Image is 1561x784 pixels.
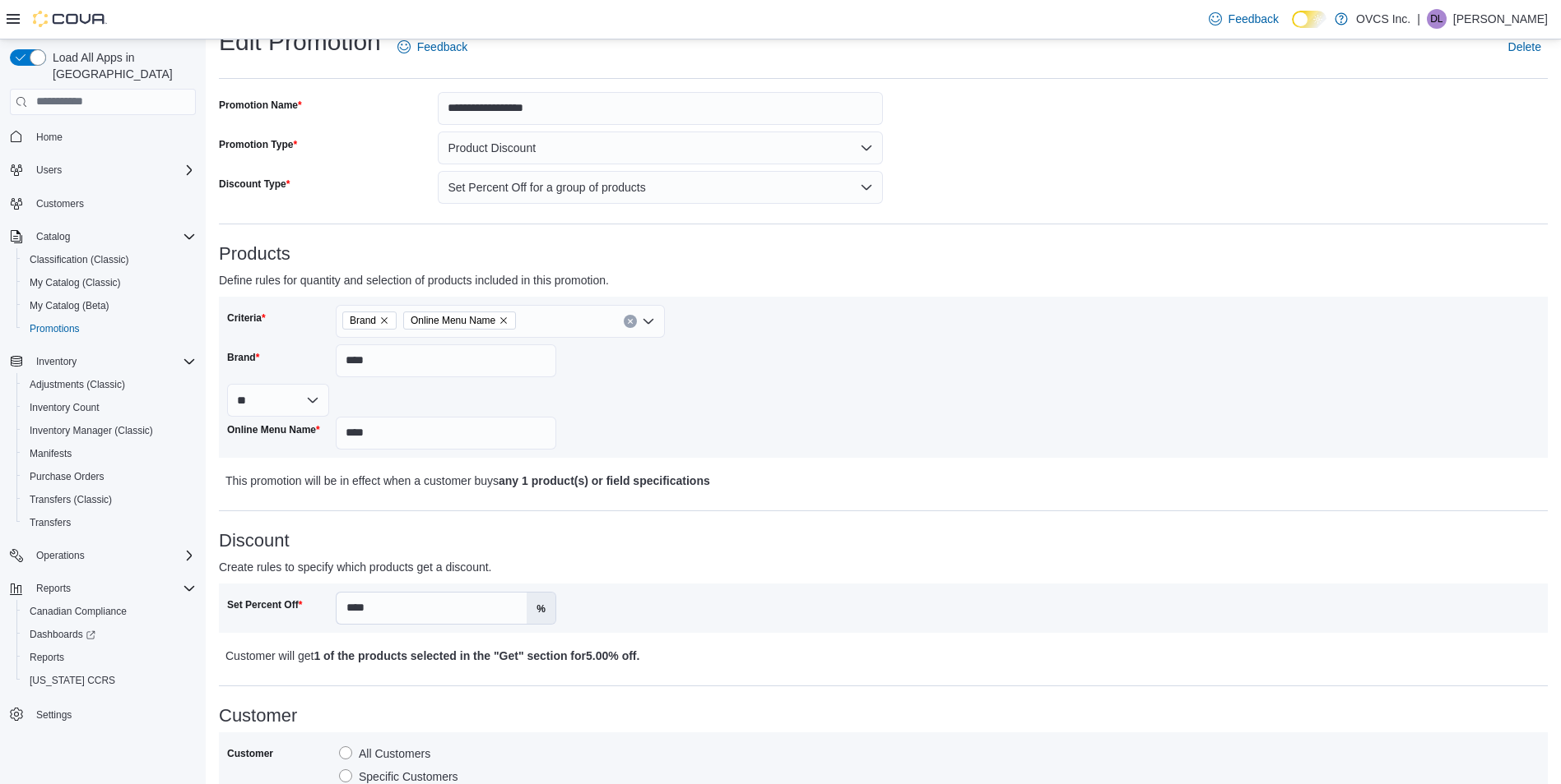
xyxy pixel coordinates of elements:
span: Load All Apps in [GEOGRAPHIC_DATA] [46,49,196,82]
span: My Catalog (Beta) [30,299,109,312]
span: Adjustments (Classic) [30,378,125,391]
span: Catalog [36,230,70,243]
button: Customers [3,191,202,215]
a: Reports [23,648,71,667]
span: Canadian Compliance [30,605,127,618]
img: Cova [33,11,107,27]
span: My Catalog (Classic) [30,276,121,289]
a: My Catalog (Classic) [23,273,128,293]
a: Inventory Count [23,398,106,417]
p: Define rules for quantity and selection of products included in this promotion. [219,270,1215,290]
p: This promotion will be in effect when a customer buys [225,471,1212,491]
span: Classification (Classic) [23,250,196,270]
span: My Catalog (Classic) [23,273,196,293]
button: Inventory [30,352,83,371]
span: Inventory Count [23,398,196,417]
span: Washington CCRS [23,671,196,690]
span: Inventory [36,355,77,368]
span: Brand [350,312,376,329]
label: Promotion Name [219,99,302,112]
span: Reports [30,651,64,664]
button: Inventory Manager (Classic) [16,419,202,442]
a: [US_STATE] CCRS [23,671,122,690]
span: Promotions [23,319,196,339]
button: Catalog [30,227,77,247]
h3: Customer [219,706,1548,726]
p: | [1417,9,1420,29]
button: Settings [3,702,202,726]
span: Reports [30,579,196,598]
span: Dashboards [30,628,95,641]
a: Dashboards [16,623,202,646]
p: [PERSON_NAME] [1453,9,1548,29]
label: Online Menu Name [227,423,320,436]
label: Brand [227,351,259,364]
a: Promotions [23,319,86,339]
button: Reports [16,646,202,669]
button: Home [3,125,202,149]
span: Transfers [23,513,196,533]
button: Manifests [16,442,202,465]
span: Online Menu Name [403,311,516,330]
span: Settings [30,703,196,724]
span: Purchase Orders [23,467,196,487]
a: Home [30,127,69,147]
span: Inventory [30,352,196,371]
button: Canadian Compliance [16,600,202,623]
a: Feedback [391,30,474,63]
button: Adjustments (Classic) [16,373,202,396]
label: Customer [227,747,273,760]
a: Classification (Classic) [23,250,136,270]
span: Purchase Orders [30,470,105,483]
span: Inventory Manager (Classic) [30,424,153,437]
button: Open list of options [642,315,655,328]
input: Dark Mode [1292,11,1326,28]
p: Customer will get [225,646,1212,666]
span: Home [36,131,63,144]
button: Remove Brand from selection in this group [379,316,389,325]
label: Criteria [227,311,266,325]
nav: Complex example [10,118,196,769]
button: My Catalog (Beta) [16,294,202,317]
span: Canadian Compliance [23,602,196,621]
button: Delete [1502,30,1548,63]
label: % [527,593,555,624]
button: Transfers (Classic) [16,488,202,511]
span: Dark Mode [1292,28,1293,29]
span: Customers [36,197,84,210]
button: Classification (Classic) [16,248,202,271]
span: Transfers [30,516,71,529]
a: Purchase Orders [23,467,111,487]
label: Set Percent Off [227,598,302,611]
span: Delete [1508,39,1541,55]
a: Canadian Compliance [23,602,133,621]
span: Reports [23,648,196,667]
span: Inventory Manager (Classic) [23,421,196,440]
span: Manifests [30,447,72,460]
a: Inventory Manager (Classic) [23,421,160,440]
span: Customers [30,193,196,214]
span: Users [36,164,62,177]
a: Manifests [23,444,78,463]
a: Settings [30,705,78,725]
span: Adjustments (Classic) [23,375,196,394]
button: My Catalog (Classic) [16,271,202,294]
a: Feedback [1202,2,1285,35]
a: Transfers (Classic) [23,490,118,510]
label: Discount Type [219,178,290,191]
p: Create rules to specify which products get a discount. [219,557,1215,577]
a: Customers [30,194,91,214]
span: Promotions [30,322,80,335]
span: Transfers (Classic) [30,493,112,506]
button: Transfers [16,511,202,534]
span: Transfers (Classic) [23,490,196,510]
button: Reports [30,579,77,598]
a: My Catalog (Beta) [23,296,116,316]
span: Feedback [1229,11,1279,27]
button: Set Percent Off for a group of products [438,171,883,204]
span: Users [30,160,196,180]
button: Users [3,159,202,182]
label: All Customers [339,744,430,763]
span: DL [1430,9,1443,29]
button: Remove Online Menu Name from selection in this group [499,316,509,325]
